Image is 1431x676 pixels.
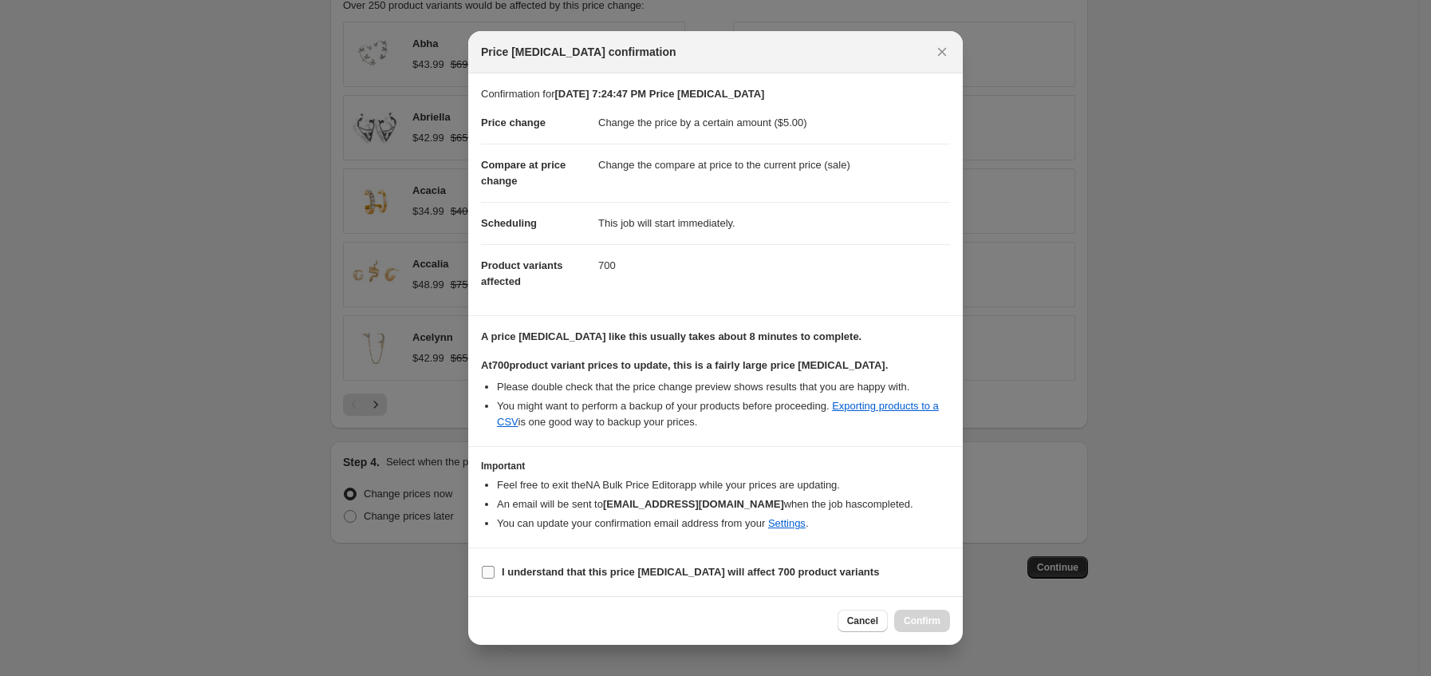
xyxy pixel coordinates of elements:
[481,217,537,229] span: Scheduling
[502,566,879,578] b: I understand that this price [MEDICAL_DATA] will affect 700 product variants
[481,359,888,371] b: At 700 product variant prices to update, this is a fairly large price [MEDICAL_DATA].
[481,117,546,128] span: Price change
[497,379,950,395] li: Please double check that the price change preview shows results that you are happy with.
[598,202,950,244] dd: This job will start immediately.
[481,44,676,60] span: Price [MEDICAL_DATA] confirmation
[481,159,566,187] span: Compare at price change
[481,330,861,342] b: A price [MEDICAL_DATA] like this usually takes about 8 minutes to complete.
[497,516,950,532] li: You can update your confirmation email address from your .
[603,498,784,510] b: [EMAIL_ADDRESS][DOMAIN_NAME]
[497,477,950,493] li: Feel free to exit the NA Bulk Price Editor app while your prices are updating.
[838,610,888,632] button: Cancel
[497,400,939,428] a: Exporting products to a CSV
[497,496,950,512] li: An email will be sent to when the job has completed .
[931,41,953,63] button: Close
[481,460,950,472] h3: Important
[481,86,950,102] p: Confirmation for
[481,259,563,287] span: Product variants affected
[768,517,806,529] a: Settings
[847,615,878,627] span: Cancel
[598,244,950,287] dd: 700
[598,144,950,186] dd: Change the compare at price to the current price (sale)
[598,102,950,144] dd: Change the price by a certain amount ($5.00)
[497,398,950,430] li: You might want to perform a backup of your products before proceeding. is one good way to backup ...
[554,88,764,100] b: [DATE] 7:24:47 PM Price [MEDICAL_DATA]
